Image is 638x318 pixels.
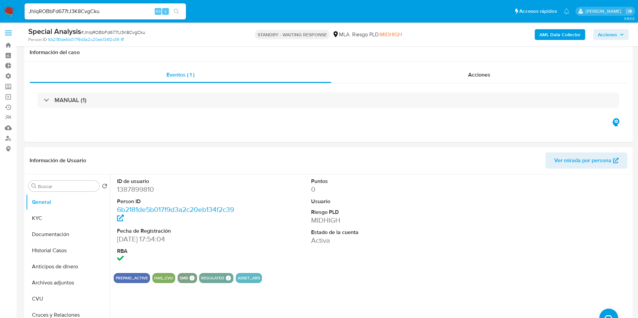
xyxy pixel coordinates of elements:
dd: 0 [311,185,434,194]
span: Acciones [598,29,617,40]
span: Riesgo PLD: [352,31,402,38]
span: Acciones [468,71,490,79]
dt: Puntos [311,178,434,185]
a: 6b2181de5b017f9d3a2c20eb134f2c39 [48,37,124,43]
button: search-icon [170,7,183,16]
div: MANUAL (1) [38,92,619,108]
dd: Activa [311,236,434,245]
button: Historial Casos [26,242,110,259]
button: General [26,194,110,210]
dt: Estado de la cuenta [311,229,434,236]
button: Archivos adjuntos [26,275,110,291]
span: Accesos rápidos [519,8,557,15]
button: Acciones [593,29,629,40]
span: Ver mirada por persona [554,152,611,169]
p: STANDBY - WAITING RESPONSE [255,30,330,39]
button: Buscar [31,183,37,189]
h3: MANUAL (1) [54,96,86,104]
h1: Información del caso [30,49,627,56]
button: KYC [26,210,110,226]
div: MLA [332,31,349,38]
dd: MIDHIGH [311,216,434,225]
b: AML Data Collector [539,29,580,40]
span: Alt [155,8,161,14]
span: # JhIqROBbFd677tJ3K8CvgCku [81,29,145,36]
dt: ID de usuario [117,178,240,185]
a: 6b2181de5b017f9d3a2c20eb134f2c39 [117,205,234,224]
dt: Fecha de Registración [117,227,240,235]
a: Notificaciones [564,8,569,14]
button: Anticipos de dinero [26,259,110,275]
button: Documentación [26,226,110,242]
b: Special Analysis [28,26,81,37]
dt: RBA [117,247,240,255]
input: Buscar [38,183,97,189]
a: Salir [626,8,633,15]
button: CVU [26,291,110,307]
span: Eventos ( 1 ) [166,71,194,79]
button: Volver al orden por defecto [102,183,107,191]
dt: Usuario [311,198,434,205]
dd: 1387899810 [117,185,240,194]
b: Person ID [28,37,47,43]
span: MIDHIGH [380,31,402,38]
span: s [164,8,166,14]
dt: Person ID [117,198,240,205]
button: AML Data Collector [535,29,585,40]
h1: Información de Usuario [30,157,86,164]
p: gustavo.deseta@mercadolibre.com [586,8,624,14]
input: Buscar usuario o caso... [25,7,186,16]
dt: Riesgo PLD [311,209,434,216]
button: Ver mirada por persona [546,152,627,169]
dd: [DATE] 17:54:04 [117,234,240,244]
